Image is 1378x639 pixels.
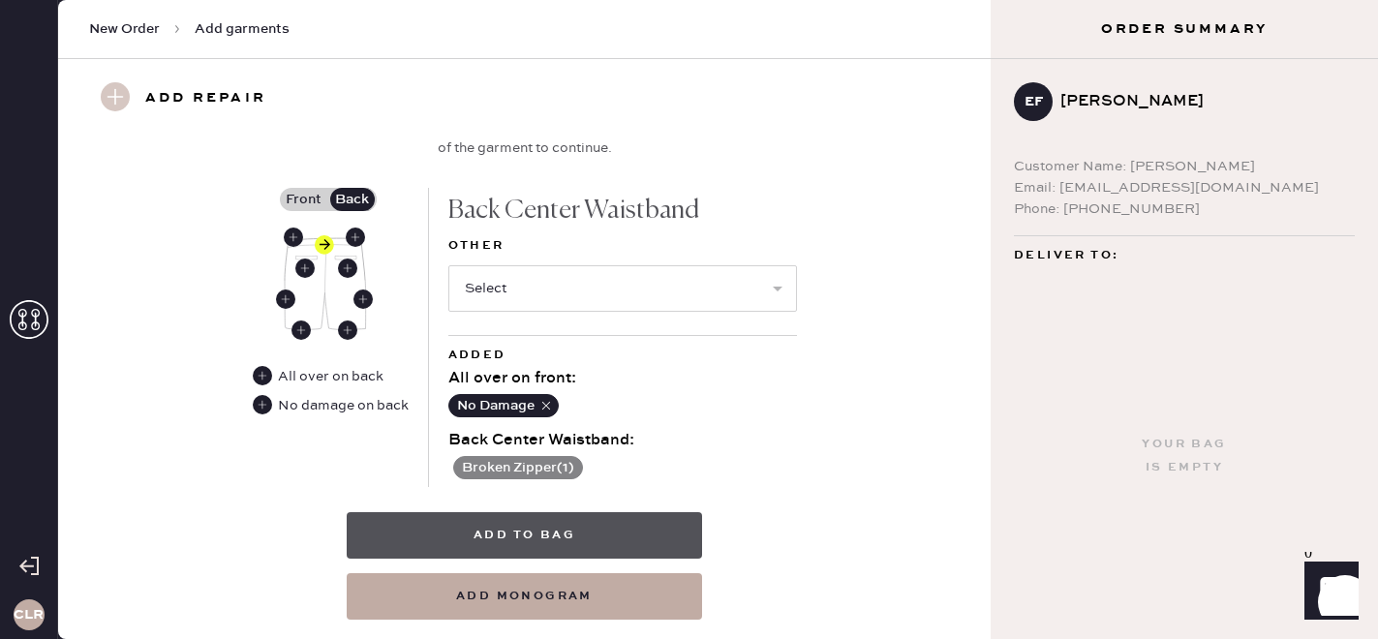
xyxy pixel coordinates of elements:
[347,512,702,559] button: Add to bag
[448,188,797,234] div: Back Center Waistband
[338,320,357,340] div: Back Right Hem
[253,366,385,387] div: All over on back
[280,188,328,211] label: Front
[284,228,303,247] div: Back Left Waistband
[295,259,315,278] div: Back Left Pocket
[1025,95,1043,108] h3: EF
[276,289,295,309] div: Back Left Side Seam
[448,429,797,452] div: Back Center Waistband :
[353,289,373,309] div: Back Right Side Seam
[991,19,1378,39] h3: Order Summary
[89,19,160,39] span: New Order
[1014,244,1118,267] span: Deliver to:
[14,608,44,622] h3: CLR
[253,395,409,416] div: No damage on back
[1014,267,1355,341] div: [STREET_ADDRESS] PMB 245 [GEOGRAPHIC_DATA] , OH 45056
[1014,177,1355,198] div: Email: [EMAIL_ADDRESS][DOMAIN_NAME]
[448,367,797,390] div: All over on front :
[145,82,266,115] h3: Add repair
[195,19,290,39] span: Add garments
[291,320,311,340] div: Back Left Hem
[448,394,559,417] button: No Damage
[453,456,583,479] button: Broken Zipper(1)
[315,235,334,255] div: Back Center Waistband
[278,366,383,387] div: All over on back
[448,234,797,258] label: Other
[1014,156,1355,177] div: Customer Name: [PERSON_NAME]
[284,235,367,332] img: Garment image
[338,259,357,278] div: Back Right Pocket
[346,228,365,247] div: Back Right Waistband
[448,344,797,367] div: Added
[278,395,409,416] div: No damage on back
[1142,433,1226,479] div: Your bag is empty
[1060,90,1339,113] div: [PERSON_NAME]
[328,188,377,211] label: Back
[1014,198,1355,220] div: Phone: [PHONE_NUMBER]
[347,573,702,620] button: add monogram
[1286,552,1369,635] iframe: Front Chat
